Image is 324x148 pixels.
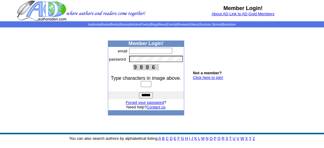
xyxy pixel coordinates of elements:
font: email [118,49,127,53]
a: N [206,136,209,141]
a: Events [167,23,177,26]
a: O [210,136,213,141]
font: ? [126,100,166,105]
a: Forgot your password [126,100,164,105]
font: Type characters in image above. [111,76,181,81]
b: Member Login! [223,5,263,11]
font: Need help? [126,105,166,109]
a: A [159,136,161,141]
a: Articles [130,23,140,26]
a: I [189,136,190,141]
a: Stories [120,23,129,26]
a: Poetry [141,23,150,26]
a: Click here to join! [193,75,223,80]
a: T [229,136,232,141]
b: Not a member? [193,71,222,75]
a: Link to AD [229,12,247,16]
a: K [194,136,197,141]
a: L [198,136,200,141]
a: D [170,136,172,141]
a: S [226,136,228,141]
a: P [214,136,216,141]
b: Member Login! [129,41,164,46]
a: Gold Members [249,12,274,16]
a: About AD [212,12,228,16]
a: U [233,136,236,141]
a: Blogs [150,23,158,26]
a: Authors [88,23,98,26]
a: F [178,136,180,141]
a: C [166,136,168,141]
a: eBooks [99,23,109,26]
a: B [162,136,165,141]
a: Bookstore [222,23,236,26]
a: Books [110,23,119,26]
a: E [174,136,176,141]
a: Z [253,136,255,141]
a: V [237,136,240,141]
a: Videos [189,23,198,26]
a: Y [249,136,251,141]
a: G [181,136,184,141]
a: X [245,136,248,141]
a: M [201,136,205,141]
img: This Is CAPTCHA Image [133,64,159,70]
font: password [109,57,126,62]
a: W [240,136,244,141]
a: Contact us [146,105,165,109]
span: | | | | | | | | | | | | [88,23,236,26]
a: R [222,136,224,141]
font: You can also search authors by alphabetical listing: [69,136,255,141]
a: Success Stories [199,23,221,26]
a: Reviews [177,23,189,26]
font: , , [212,12,274,16]
a: Q [217,136,220,141]
a: News [159,23,166,26]
a: H [185,136,188,141]
a: J [191,136,193,141]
